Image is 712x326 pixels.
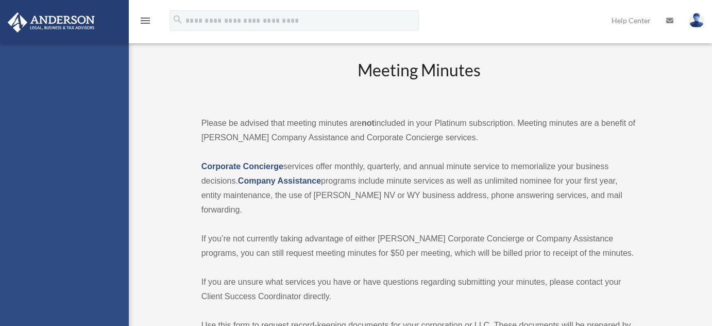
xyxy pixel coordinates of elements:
[201,232,637,260] p: If you’re not currently taking advantage of either [PERSON_NAME] Corporate Concierge or Company A...
[201,59,637,102] h2: Meeting Minutes
[238,176,321,185] a: Company Assistance
[5,12,98,32] img: Anderson Advisors Platinum Portal
[689,13,704,28] img: User Pic
[172,14,183,25] i: search
[201,162,283,171] a: Corporate Concierge
[139,14,151,27] i: menu
[201,275,637,304] p: If you are unsure what services you have or have questions regarding submitting your minutes, ple...
[201,159,637,217] p: services offer monthly, quarterly, and annual minute service to memorialize your business decisio...
[139,18,151,27] a: menu
[201,116,637,145] p: Please be advised that meeting minutes are included in your Platinum subscription. Meeting minute...
[362,119,375,127] strong: not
